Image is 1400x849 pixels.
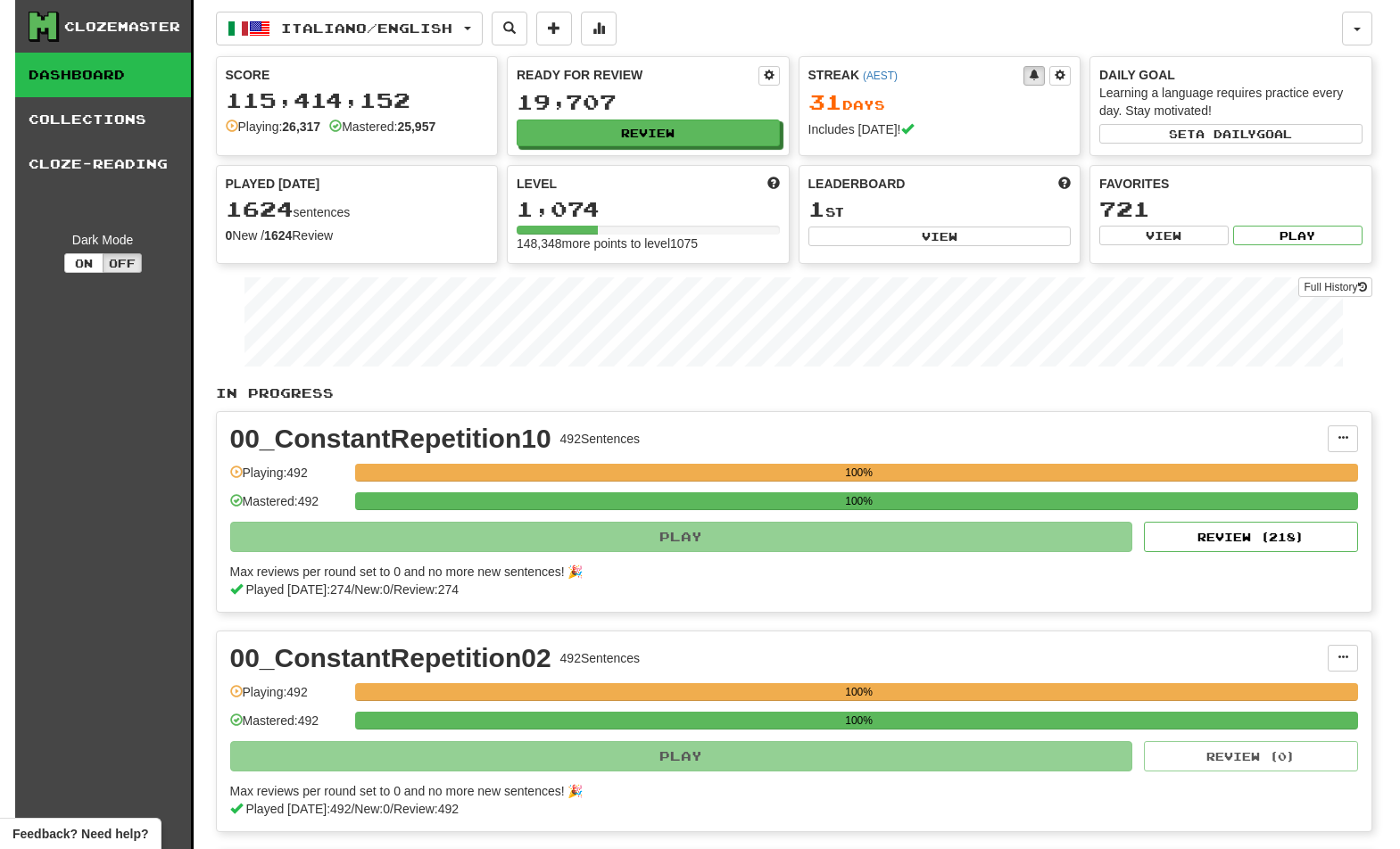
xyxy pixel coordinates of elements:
span: Score more points to level up [767,175,780,193]
a: (AEST) [863,70,898,82]
button: Off [103,253,142,273]
span: Italiano / English [281,21,452,36]
span: 31 [808,89,842,114]
button: Add sentence to collection [536,12,572,45]
div: Playing: 492 [230,464,346,493]
a: Dashboard [15,53,191,97]
span: a daily [1196,128,1256,140]
span: Played [DATE]: 492 [245,802,351,816]
div: 721 [1099,198,1363,220]
strong: 0 [226,228,233,243]
div: Ready for Review [517,66,758,84]
button: View [808,227,1072,246]
div: Mastered: 492 [230,712,346,741]
button: Review (218) [1144,522,1358,552]
span: Open feedback widget [12,825,148,843]
strong: 1624 [264,228,292,243]
div: 492 Sentences [560,649,641,667]
div: Playing: 492 [230,683,346,713]
div: 00_ConstantRepetition10 [230,425,551,452]
div: 1,074 [517,198,780,220]
p: In Progress [216,384,1372,402]
span: 1624 [226,196,294,221]
div: 115,414,152 [226,89,489,111]
button: Play [230,522,1133,552]
div: Mastered: 492 [230,492,346,522]
div: 19,707 [517,91,780,113]
div: st [808,198,1072,221]
span: / [351,802,354,816]
span: / [351,582,354,597]
button: On [64,253,104,273]
div: sentences [226,198,489,221]
span: / [390,582,393,597]
strong: 26,317 [282,120,320,134]
span: Review: 274 [393,582,459,597]
span: New: 0 [354,802,390,816]
div: 492 Sentences [560,430,641,448]
div: Max reviews per round set to 0 and no more new sentences! 🎉 [230,782,1347,800]
div: Learning a language requires practice every day. Stay motivated! [1099,84,1363,120]
div: Dark Mode [29,231,178,249]
button: Italiano/English [216,12,483,45]
strong: 25,957 [397,120,435,134]
button: Play [1233,226,1363,245]
div: Clozemaster [64,18,180,36]
a: Full History [1298,277,1371,297]
span: Played [DATE] [226,175,320,193]
div: Playing: [226,118,321,136]
div: Includes [DATE]! [808,120,1072,138]
div: 00_ConstantRepetition02 [230,645,551,672]
button: More stats [581,12,617,45]
button: View [1099,226,1229,245]
div: 100% [360,492,1358,510]
span: / [390,802,393,816]
div: 100% [360,464,1358,482]
div: Day s [808,91,1072,114]
div: New / Review [226,227,489,244]
button: Review [517,120,780,146]
div: Daily Goal [1099,66,1363,84]
button: Review (0) [1144,741,1358,771]
span: Leaderboard [808,175,906,193]
a: Collections [15,97,191,142]
a: Cloze-Reading [15,142,191,186]
div: Favorites [1099,175,1363,193]
button: Search sentences [492,12,527,45]
div: Max reviews per round set to 0 and no more new sentences! 🎉 [230,563,1347,581]
span: 1 [808,196,825,221]
div: 100% [360,683,1358,701]
div: 100% [360,712,1358,729]
span: New: 0 [354,582,390,597]
span: This week in points, UTC [1058,175,1071,193]
div: Streak [808,66,1024,84]
span: Review: 492 [393,802,459,816]
span: Level [517,175,557,193]
button: Play [230,741,1133,771]
div: Mastered: [329,118,435,136]
div: 148,348 more points to level 1075 [517,235,780,252]
span: Played [DATE]: 274 [245,582,351,597]
button: Seta dailygoal [1099,124,1363,144]
div: Score [226,66,489,84]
